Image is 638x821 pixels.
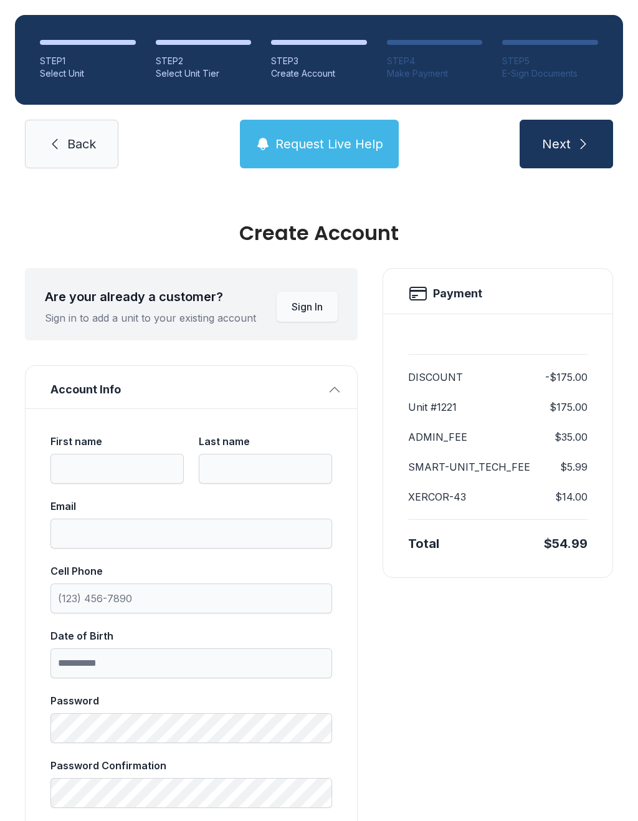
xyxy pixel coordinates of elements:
[502,67,598,80] div: E-Sign Documents
[408,459,530,474] dt: SMART-UNIT_TECH_FEE
[50,628,332,643] div: Date of Birth
[50,583,332,613] input: Cell Phone
[408,430,467,444] dt: ADMIN_FEE
[433,285,482,302] h2: Payment
[50,454,184,484] input: First name
[50,381,322,398] span: Account Info
[50,713,332,743] input: Password
[199,434,332,449] div: Last name
[408,489,466,504] dt: XERCOR-43
[560,459,588,474] dd: $5.99
[544,535,588,552] div: $54.99
[271,55,367,67] div: STEP 3
[545,370,588,385] dd: -$175.00
[542,135,571,153] span: Next
[199,454,332,484] input: Last name
[50,758,332,773] div: Password Confirmation
[26,366,357,408] button: Account Info
[156,55,252,67] div: STEP 2
[387,55,483,67] div: STEP 4
[408,400,457,415] dt: Unit #1221
[50,434,184,449] div: First name
[292,299,323,314] span: Sign In
[45,310,256,325] div: Sign in to add a unit to your existing account
[275,135,383,153] span: Request Live Help
[271,67,367,80] div: Create Account
[50,499,332,514] div: Email
[408,370,463,385] dt: DISCOUNT
[408,535,439,552] div: Total
[50,648,332,678] input: Date of Birth
[50,519,332,549] input: Email
[50,693,332,708] div: Password
[45,288,256,305] div: Are your already a customer?
[555,489,588,504] dd: $14.00
[50,564,332,579] div: Cell Phone
[40,67,136,80] div: Select Unit
[40,55,136,67] div: STEP 1
[50,778,332,808] input: Password Confirmation
[387,67,483,80] div: Make Payment
[67,135,96,153] span: Back
[555,430,588,444] dd: $35.00
[550,400,588,415] dd: $175.00
[25,223,613,243] div: Create Account
[156,67,252,80] div: Select Unit Tier
[502,55,598,67] div: STEP 5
